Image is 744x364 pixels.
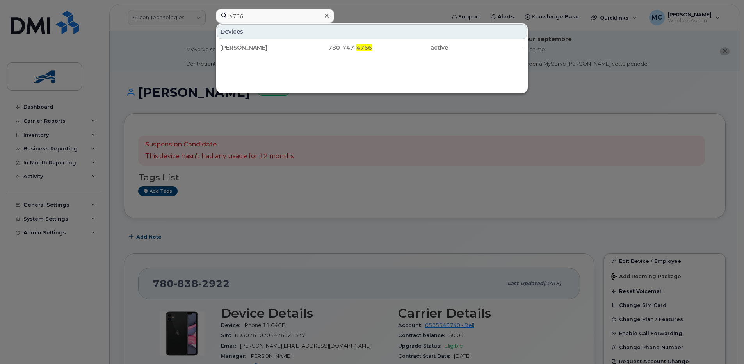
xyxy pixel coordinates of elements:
div: active [372,44,448,52]
a: [PERSON_NAME]780-747-4766active- [217,41,527,55]
div: - [448,44,524,52]
span: 4766 [356,44,372,51]
div: Devices [217,24,527,39]
div: [PERSON_NAME] [220,44,296,52]
div: 780-747- [296,44,372,52]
